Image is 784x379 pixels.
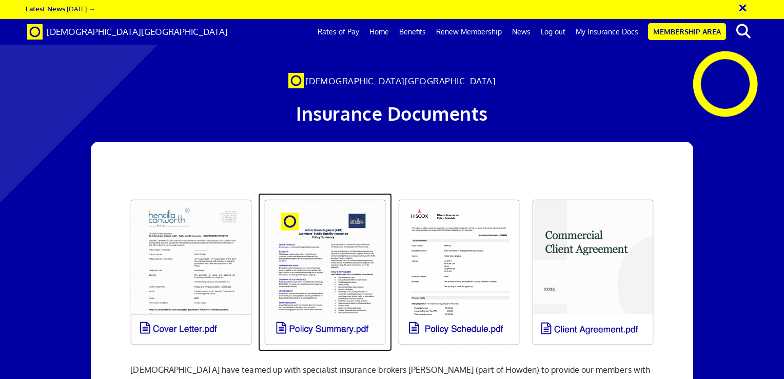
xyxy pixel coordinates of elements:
a: Membership Area [648,23,726,40]
strong: Latest News: [26,4,67,13]
button: search [728,21,759,42]
a: Log out [536,19,571,45]
a: Benefits [394,19,431,45]
a: Brand [DEMOGRAPHIC_DATA][GEOGRAPHIC_DATA] [19,19,236,45]
a: Rates of Pay [312,19,364,45]
a: Latest News:[DATE] → [26,4,95,13]
a: News [507,19,536,45]
span: [DEMOGRAPHIC_DATA][GEOGRAPHIC_DATA] [47,26,228,37]
span: [DEMOGRAPHIC_DATA][GEOGRAPHIC_DATA] [306,75,496,86]
span: Insurance Documents [296,102,488,125]
a: My Insurance Docs [571,19,643,45]
a: Renew Membership [431,19,507,45]
a: Home [364,19,394,45]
